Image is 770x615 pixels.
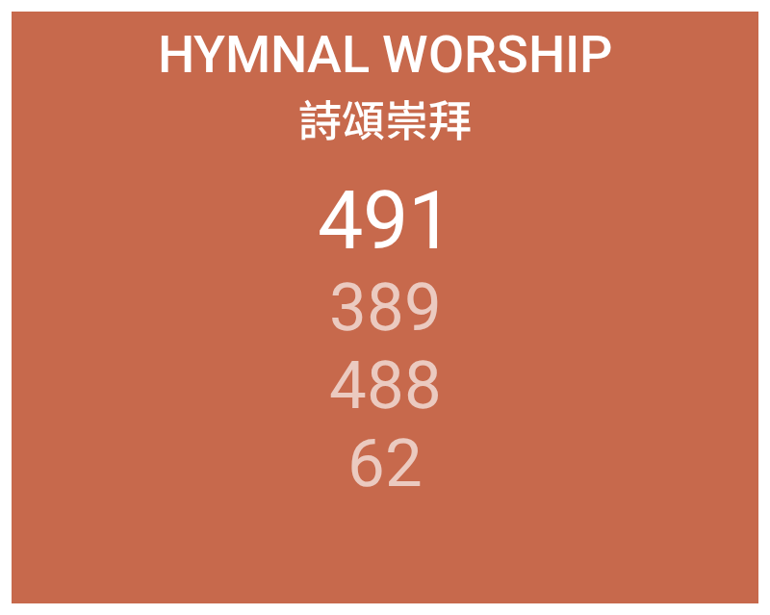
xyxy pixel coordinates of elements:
[298,87,472,149] span: 詩頌崇拜
[329,346,442,424] li: 488
[347,424,423,502] li: 62
[329,269,442,346] li: 389
[158,24,612,85] span: Hymnal Worship
[318,173,453,269] li: 491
